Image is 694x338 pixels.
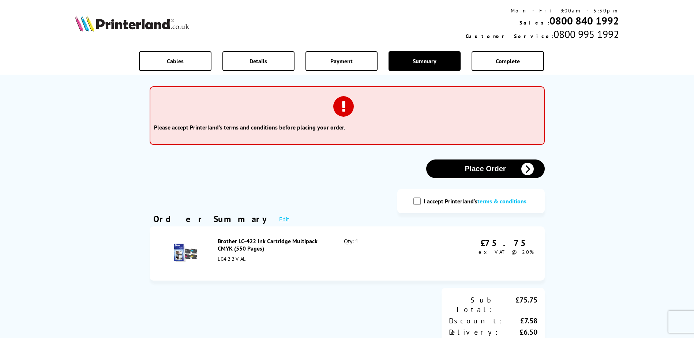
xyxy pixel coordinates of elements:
[519,19,549,26] span: Sales:
[554,27,619,41] span: 0800 995 1992
[493,295,537,314] div: £75.75
[218,237,328,252] div: Brother LC-422 Ink Cartridge Multipack CMYK (550 Pages)
[549,14,619,27] a: 0800 840 1992
[499,327,537,337] div: £6.50
[479,237,534,249] div: £75.75
[75,15,189,31] img: Printerland Logo
[426,159,545,178] button: Place Order
[449,316,503,326] div: Discount:
[496,57,520,65] span: Complete
[449,295,493,314] div: Sub Total:
[477,198,526,205] a: modal_tc
[218,256,328,262] div: LC422VAL
[466,33,554,40] span: Customer Service:
[344,237,420,270] div: Qty: 1
[413,57,436,65] span: Summary
[154,124,540,131] li: Please accept Printerland's terms and conditions before placing your order.
[449,327,499,337] div: Delivery:
[153,213,272,225] div: Order Summary
[466,7,619,14] div: Mon - Fri 9:00am - 5:30pm
[330,57,353,65] span: Payment
[479,249,534,255] span: ex VAT @ 20%
[250,57,267,65] span: Details
[503,316,537,326] div: £7.58
[279,215,289,223] a: Edit
[167,57,184,65] span: Cables
[424,198,530,205] label: I accept Printerland's
[173,240,198,266] img: Brother LC-422 Ink Cartridge Multipack CMYK (550 Pages)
